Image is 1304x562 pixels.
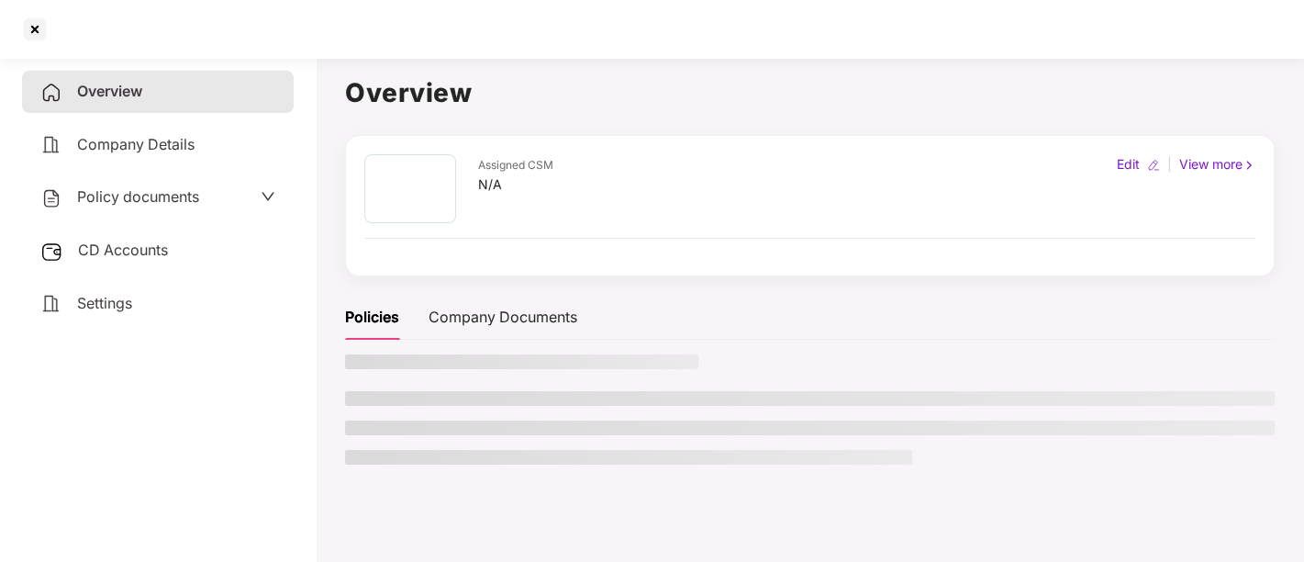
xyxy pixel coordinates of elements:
img: svg+xml;base64,PHN2ZyB3aWR0aD0iMjUiIGhlaWdodD0iMjQiIHZpZXdCb3g9IjAgMCAyNSAyNCIgZmlsbD0ibm9uZSIgeG... [40,241,63,263]
div: Assigned CSM [478,157,553,174]
span: CD Accounts [78,241,168,259]
img: editIcon [1147,159,1160,172]
span: Policy documents [77,187,199,206]
span: Overview [77,82,142,100]
span: Company Details [77,135,195,153]
div: N/A [478,174,553,195]
img: svg+xml;base64,PHN2ZyB4bWxucz0iaHR0cDovL3d3dy53My5vcmcvMjAwMC9zdmciIHdpZHRoPSIyNCIgaGVpZ2h0PSIyNC... [40,82,62,104]
img: svg+xml;base64,PHN2ZyB4bWxucz0iaHR0cDovL3d3dy53My5vcmcvMjAwMC9zdmciIHdpZHRoPSIyNCIgaGVpZ2h0PSIyNC... [40,134,62,156]
div: Policies [345,306,399,329]
div: Company Documents [429,306,577,329]
span: down [261,189,275,204]
div: View more [1176,154,1259,174]
img: svg+xml;base64,PHN2ZyB4bWxucz0iaHR0cDovL3d3dy53My5vcmcvMjAwMC9zdmciIHdpZHRoPSIyNCIgaGVpZ2h0PSIyNC... [40,187,62,209]
img: svg+xml;base64,PHN2ZyB4bWxucz0iaHR0cDovL3d3dy53My5vcmcvMjAwMC9zdmciIHdpZHRoPSIyNCIgaGVpZ2h0PSIyNC... [40,293,62,315]
div: | [1164,154,1176,174]
h1: Overview [345,73,1275,113]
span: Settings [77,294,132,312]
img: rightIcon [1243,159,1255,172]
div: Edit [1113,154,1143,174]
